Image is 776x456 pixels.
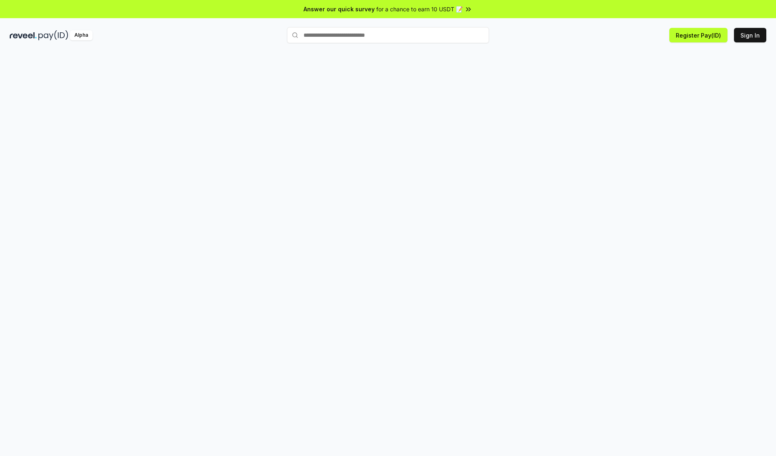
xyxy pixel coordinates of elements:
span: for a chance to earn 10 USDT 📝 [376,5,463,13]
button: Register Pay(ID) [669,28,727,42]
img: reveel_dark [10,30,37,40]
button: Sign In [734,28,766,42]
div: Alpha [70,30,93,40]
img: pay_id [38,30,68,40]
span: Answer our quick survey [304,5,375,13]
